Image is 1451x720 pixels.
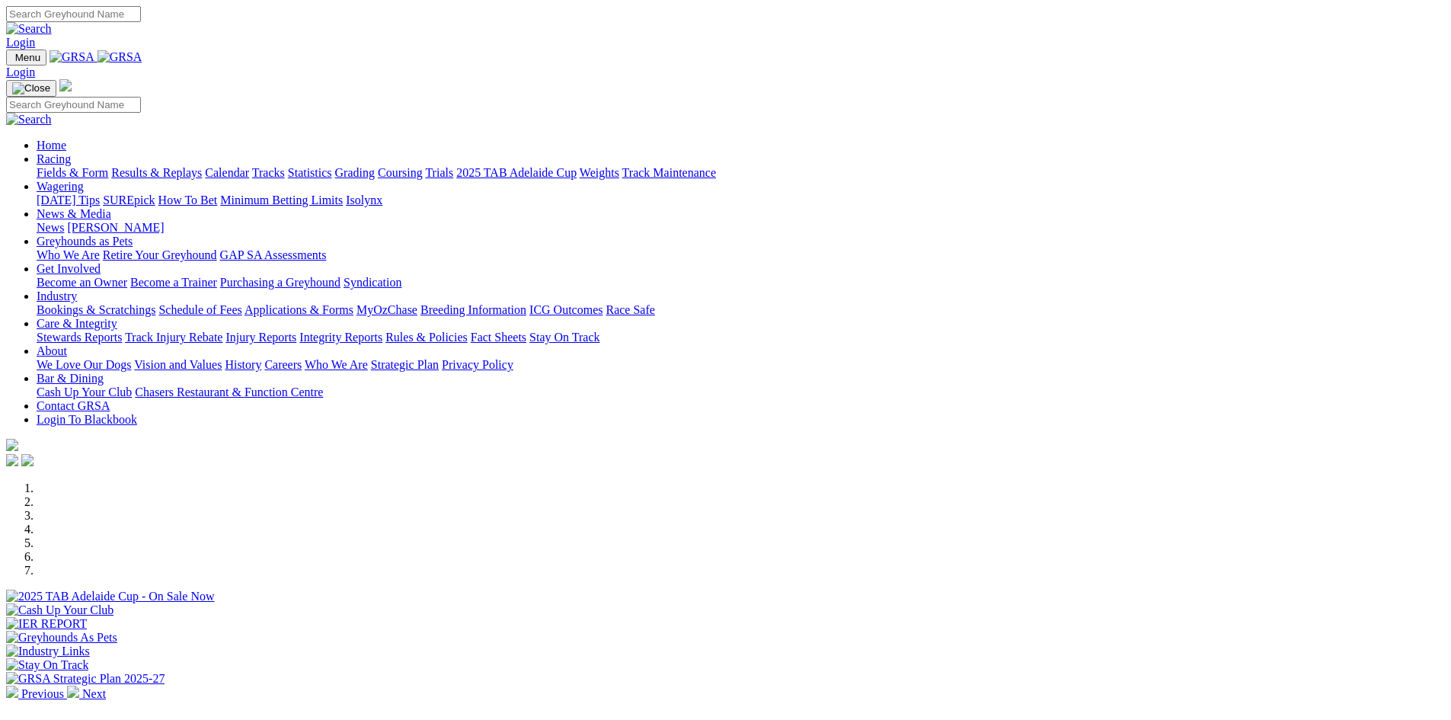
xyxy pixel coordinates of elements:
[264,358,302,371] a: Careers
[37,372,104,385] a: Bar & Dining
[15,52,40,63] span: Menu
[6,454,18,466] img: facebook.svg
[37,248,1445,262] div: Greyhounds as Pets
[37,166,1445,180] div: Racing
[6,590,215,603] img: 2025 TAB Adelaide Cup - On Sale Now
[37,331,1445,344] div: Care & Integrity
[6,36,35,49] a: Login
[420,303,526,316] a: Breeding Information
[371,358,439,371] a: Strategic Plan
[37,344,67,357] a: About
[356,303,417,316] a: MyOzChase
[580,166,619,179] a: Weights
[6,80,56,97] button: Toggle navigation
[335,166,375,179] a: Grading
[6,617,87,631] img: IER REPORT
[37,248,100,261] a: Who We Are
[6,66,35,78] a: Login
[50,50,94,64] img: GRSA
[220,276,340,289] a: Purchasing a Greyhound
[37,276,127,289] a: Become an Owner
[37,386,1445,399] div: Bar & Dining
[37,235,133,248] a: Greyhounds as Pets
[37,194,100,206] a: [DATE] Tips
[606,303,654,316] a: Race Safe
[220,248,327,261] a: GAP SA Assessments
[37,207,111,220] a: News & Media
[21,454,34,466] img: twitter.svg
[37,180,84,193] a: Wagering
[529,303,602,316] a: ICG Outcomes
[130,276,217,289] a: Become a Trainer
[6,6,141,22] input: Search
[252,166,285,179] a: Tracks
[37,290,77,302] a: Industry
[344,276,401,289] a: Syndication
[305,358,368,371] a: Who We Are
[456,166,577,179] a: 2025 TAB Adelaide Cup
[67,686,79,698] img: chevron-right-pager-white.svg
[37,386,132,398] a: Cash Up Your Club
[37,139,66,152] a: Home
[346,194,382,206] a: Isolynx
[12,82,50,94] img: Close
[205,166,249,179] a: Calendar
[6,631,117,645] img: Greyhounds As Pets
[288,166,332,179] a: Statistics
[442,358,513,371] a: Privacy Policy
[37,331,122,344] a: Stewards Reports
[6,113,52,126] img: Search
[37,221,64,234] a: News
[37,152,71,165] a: Racing
[244,303,353,316] a: Applications & Forms
[67,221,164,234] a: [PERSON_NAME]
[37,303,1445,317] div: Industry
[37,194,1445,207] div: Wagering
[103,248,217,261] a: Retire Your Greyhound
[6,687,67,700] a: Previous
[622,166,716,179] a: Track Maintenance
[299,331,382,344] a: Integrity Reports
[225,331,296,344] a: Injury Reports
[6,50,46,66] button: Toggle navigation
[111,166,202,179] a: Results & Replays
[82,687,106,700] span: Next
[37,399,110,412] a: Contact GRSA
[37,262,101,275] a: Get Involved
[6,22,52,36] img: Search
[37,413,137,426] a: Login To Blackbook
[37,303,155,316] a: Bookings & Scratchings
[6,658,88,672] img: Stay On Track
[37,317,117,330] a: Care & Integrity
[37,358,1445,372] div: About
[471,331,526,344] a: Fact Sheets
[37,358,131,371] a: We Love Our Dogs
[97,50,142,64] img: GRSA
[6,672,165,686] img: GRSA Strategic Plan 2025-27
[6,645,90,658] img: Industry Links
[385,331,468,344] a: Rules & Policies
[220,194,343,206] a: Minimum Betting Limits
[378,166,423,179] a: Coursing
[103,194,155,206] a: SUREpick
[6,686,18,698] img: chevron-left-pager-white.svg
[225,358,261,371] a: History
[6,603,113,617] img: Cash Up Your Club
[59,79,72,91] img: logo-grsa-white.png
[158,194,218,206] a: How To Bet
[125,331,222,344] a: Track Injury Rebate
[67,687,106,700] a: Next
[37,221,1445,235] div: News & Media
[37,166,108,179] a: Fields & Form
[158,303,241,316] a: Schedule of Fees
[6,439,18,451] img: logo-grsa-white.png
[135,386,323,398] a: Chasers Restaurant & Function Centre
[529,331,599,344] a: Stay On Track
[425,166,453,179] a: Trials
[21,687,64,700] span: Previous
[6,97,141,113] input: Search
[37,276,1445,290] div: Get Involved
[134,358,222,371] a: Vision and Values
